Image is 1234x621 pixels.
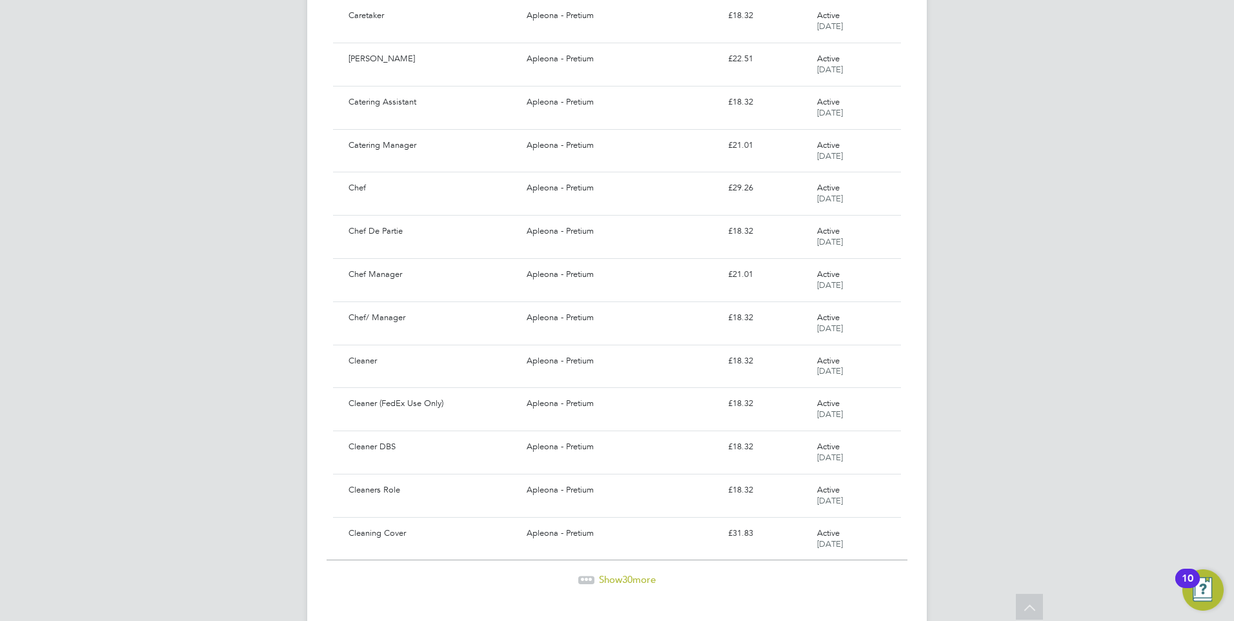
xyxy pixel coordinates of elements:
[817,139,840,150] span: Active
[817,269,840,280] span: Active
[817,398,840,409] span: Active
[723,264,812,285] div: £21.01
[521,393,722,414] div: Apleona - Pretium
[723,436,812,458] div: £18.32
[817,107,843,118] span: [DATE]
[521,436,722,458] div: Apleona - Pretium
[817,150,843,161] span: [DATE]
[817,64,843,75] span: [DATE]
[521,480,722,501] div: Apleona - Pretium
[521,135,722,156] div: Apleona - Pretium
[723,48,812,70] div: £22.51
[343,5,521,26] div: Caretaker
[817,193,843,204] span: [DATE]
[723,307,812,329] div: £18.32
[343,178,521,199] div: Chef
[817,96,840,107] span: Active
[521,5,722,26] div: Apleona - Pretium
[521,48,722,70] div: Apleona - Pretium
[521,221,722,242] div: Apleona - Pretium
[1182,569,1224,611] button: Open Resource Center, 10 new notifications
[723,135,812,156] div: £21.01
[817,538,843,549] span: [DATE]
[817,312,840,323] span: Active
[817,10,840,21] span: Active
[521,523,722,544] div: Apleona - Pretium
[723,178,812,199] div: £29.26
[1182,578,1193,595] div: 10
[817,280,843,290] span: [DATE]
[817,225,840,236] span: Active
[817,409,843,420] span: [DATE]
[817,441,840,452] span: Active
[343,307,521,329] div: Chef/ Manager
[343,221,521,242] div: Chef De Partie
[817,236,843,247] span: [DATE]
[521,92,722,113] div: Apleona - Pretium
[723,480,812,501] div: £18.32
[817,527,840,538] span: Active
[343,351,521,372] div: Cleaner
[599,573,656,585] span: Show more
[723,221,812,242] div: £18.32
[343,480,521,501] div: Cleaners Role
[343,48,521,70] div: [PERSON_NAME]
[817,53,840,64] span: Active
[817,452,843,463] span: [DATE]
[343,436,521,458] div: Cleaner DBS
[817,355,840,366] span: Active
[343,523,521,544] div: Cleaning Cover
[343,264,521,285] div: Chef Manager
[723,523,812,544] div: £31.83
[343,393,521,414] div: Cleaner (FedEx Use Only)
[622,573,632,585] span: 30
[817,182,840,193] span: Active
[521,178,722,199] div: Apleona - Pretium
[343,92,521,113] div: Catering Assistant
[723,351,812,372] div: £18.32
[723,393,812,414] div: £18.32
[521,351,722,372] div: Apleona - Pretium
[343,135,521,156] div: Catering Manager
[817,484,840,495] span: Active
[817,21,843,32] span: [DATE]
[817,365,843,376] span: [DATE]
[817,323,843,334] span: [DATE]
[723,92,812,113] div: £18.32
[817,495,843,506] span: [DATE]
[521,307,722,329] div: Apleona - Pretium
[521,264,722,285] div: Apleona - Pretium
[723,5,812,26] div: £18.32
